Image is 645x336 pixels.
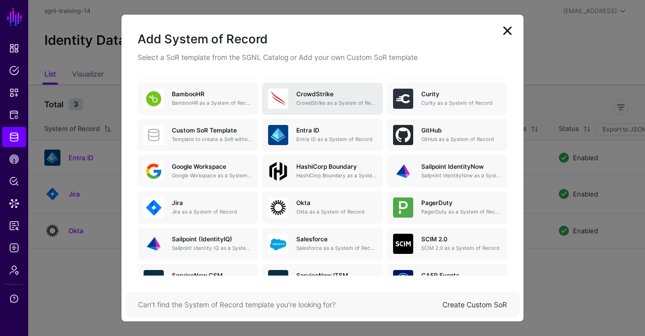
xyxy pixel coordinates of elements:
[138,31,507,48] h2: Add System of Record
[421,236,501,243] h5: SCIM 2.0
[172,244,252,252] p: Sailpoint Identity IQ as a System of Record
[421,136,501,143] p: GitHub as a System of Record
[172,208,252,216] p: Jira as a System of Record
[387,119,507,151] a: GitHubGitHub as a System of Record
[393,197,413,218] img: svg+xml;base64,PHN2ZyB3aWR0aD0iNjQiIGhlaWdodD0iNjQiIHZpZXdCb3g9IjAgMCA2NCA2NCIgZmlsbD0ibm9uZSIgeG...
[262,264,382,296] a: ServiceNow ITSMServiceNow ITSM as a System of Record
[262,191,382,224] a: OktaOkta as a System of Record
[421,199,501,207] h5: PagerDuty
[296,236,376,243] h5: Salesforce
[144,234,164,254] img: svg+xml;base64,PHN2ZyB3aWR0aD0iNjQiIGhlaWdodD0iNjQiIHZpZXdCb3g9IjAgMCA2NCA2NCIgZmlsbD0ibm9uZSIgeG...
[393,125,413,145] img: svg+xml;base64,PHN2ZyB3aWR0aD0iNjQiIGhlaWdodD0iNjQiIHZpZXdCb3g9IjAgMCA2NCA2NCIgZmlsbD0ibm9uZSIgeG...
[296,272,376,279] h5: ServiceNow ITSM
[138,83,258,115] a: BambooHRBambooHR as a System of Record
[387,228,507,260] a: SCIM 2.0SCIM 2.0 as a System of Record
[268,234,288,254] img: svg+xml;base64,PHN2ZyB3aWR0aD0iNjQiIGhlaWdodD0iNjQiIHZpZXdCb3g9IjAgMCA2NCA2NCIgZmlsbD0ibm9uZSIgeG...
[262,83,382,115] a: CrowdStrikeCrowdStrike as a System of Record
[421,208,501,216] p: PagerDuty as a System of Record
[296,244,376,252] p: Salesforce as a System of Record
[421,272,501,279] h5: CAEP Events
[268,197,288,218] img: svg+xml;base64,PHN2ZyB3aWR0aD0iNjQiIGhlaWdodD0iNjQiIHZpZXdCb3g9IjAgMCA2NCA2NCIgZmlsbD0ibm9uZSIgeG...
[393,234,413,254] img: svg+xml;base64,PHN2ZyB3aWR0aD0iNjQiIGhlaWdodD0iNjQiIHZpZXdCb3g9IjAgMCA2NCA2NCIgZmlsbD0ibm9uZSIgeG...
[387,83,507,115] a: CurityCurity as a System of Record
[172,199,252,207] h5: Jira
[262,228,382,260] a: SalesforceSalesforce as a System of Record
[262,155,382,187] a: HashiCorp BoundaryHashiCorp Boundary as a System of Record
[268,125,288,145] img: svg+xml;base64,PHN2ZyB3aWR0aD0iNjQiIGhlaWdodD0iNjQiIHZpZXdCb3g9IjAgMCA2NCA2NCIgZmlsbD0ibm9uZSIgeG...
[144,197,164,218] img: svg+xml;base64,PHN2ZyB3aWR0aD0iNjQiIGhlaWdodD0iNjQiIHZpZXdCb3g9IjAgMCA2NCA2NCIgZmlsbD0ibm9uZSIgeG...
[172,127,252,134] h5: Custom SoR Template
[138,119,258,151] a: Custom SoR TemplateTemplate to create a SoR without any entities, attributes or relationships. On...
[296,172,376,179] p: HashiCorp Boundary as a System of Record
[296,91,376,98] h5: CrowdStrike
[296,99,376,107] p: CrowdStrike as a System of Record
[393,270,413,290] img: svg+xml;base64,PHN2ZyB3aWR0aD0iNjQiIGhlaWdodD0iNjQiIHZpZXdCb3g9IjAgMCA2NCA2NCIgZmlsbD0ibm9uZSIgeG...
[387,191,507,224] a: PagerDutyPagerDuty as a System of Record
[172,272,252,279] h5: ServiceNow CSM
[387,155,507,187] a: Sailpoint IdentityNowSailpoint IdentityNow as a System of Record
[421,127,501,134] h5: GitHub
[268,161,288,181] img: svg+xml;base64,PHN2ZyB4bWxucz0iaHR0cDovL3d3dy53My5vcmcvMjAwMC9zdmciIHdpZHRoPSIxMDBweCIgaGVpZ2h0PS...
[387,264,507,296] a: CAEP EventsSSF CAEP Event Stream
[138,264,258,296] a: ServiceNow CSMServiceNow CSM as a System of Record
[138,52,507,62] p: Select a SoR template from the SGNL Catalog or Add your own Custom SoR template
[296,163,376,170] h5: HashiCorp Boundary
[262,119,382,151] a: Entra IDEntra ID as a System of Record
[138,191,258,224] a: JiraJira as a System of Record
[296,199,376,207] h5: Okta
[421,172,501,179] p: Sailpoint IdentityNow as a System of Record
[144,89,164,109] img: svg+xml;base64,PHN2ZyB3aWR0aD0iNjQiIGhlaWdodD0iNjQiIHZpZXdCb3g9IjAgMCA2NCA2NCIgZmlsbD0ibm9uZSIgeG...
[442,300,507,309] a: Create Custom SoR
[144,161,164,181] img: svg+xml;base64,PHN2ZyB3aWR0aD0iNjQiIGhlaWdodD0iNjQiIHZpZXdCb3g9IjAgMCA2NCA2NCIgZmlsbD0ibm9uZSIgeG...
[421,244,501,252] p: SCIM 2.0 as a System of Record
[296,127,376,134] h5: Entra ID
[138,228,258,260] a: Sailpoint (IdentityIQ)Sailpoint Identity IQ as a System of Record
[421,163,501,170] h5: Sailpoint IdentityNow
[268,89,288,109] img: svg+xml;base64,PHN2ZyB3aWR0aD0iNjQiIGhlaWdodD0iNjQiIHZpZXdCb3g9IjAgMCA2NCA2NCIgZmlsbD0ibm9uZSIgeG...
[296,136,376,143] p: Entra ID as a System of Record
[172,91,252,98] h5: BambooHR
[268,270,288,290] img: svg+xml;base64,PHN2ZyB3aWR0aD0iNjQiIGhlaWdodD0iNjQiIHZpZXdCb3g9IjAgMCA2NCA2NCIgZmlsbD0ibm9uZSIgeG...
[393,89,413,109] img: svg+xml;base64,PHN2ZyB3aWR0aD0iNjQiIGhlaWdodD0iNjQiIHZpZXdCb3g9IjAgMCA2NCA2NCIgZmlsbD0ibm9uZSIgeG...
[172,236,252,243] h5: Sailpoint (IdentityIQ)
[172,99,252,107] p: BambooHR as a System of Record
[144,270,164,290] img: svg+xml;base64,PHN2ZyB3aWR0aD0iNjQiIGhlaWdodD0iNjQiIHZpZXdCb3g9IjAgMCA2NCA2NCIgZmlsbD0ibm9uZSIgeG...
[172,136,252,143] p: Template to create a SoR without any entities, attributes or relationships. Once created, you can...
[172,163,252,170] h5: Google Workspace
[138,155,258,187] a: Google WorkspaceGoogle Workspace as a System of Record
[393,161,413,181] img: svg+xml;base64,PHN2ZyB3aWR0aD0iNjQiIGhlaWdodD0iNjQiIHZpZXdCb3g9IjAgMCA2NCA2NCIgZmlsbD0ibm9uZSIgeG...
[421,99,501,107] p: Curity as a System of Record
[138,299,442,310] div: Can’t find the System of Record template you’re looking for?
[421,91,501,98] h5: Curity
[296,208,376,216] p: Okta as a System of Record
[172,172,252,179] p: Google Workspace as a System of Record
